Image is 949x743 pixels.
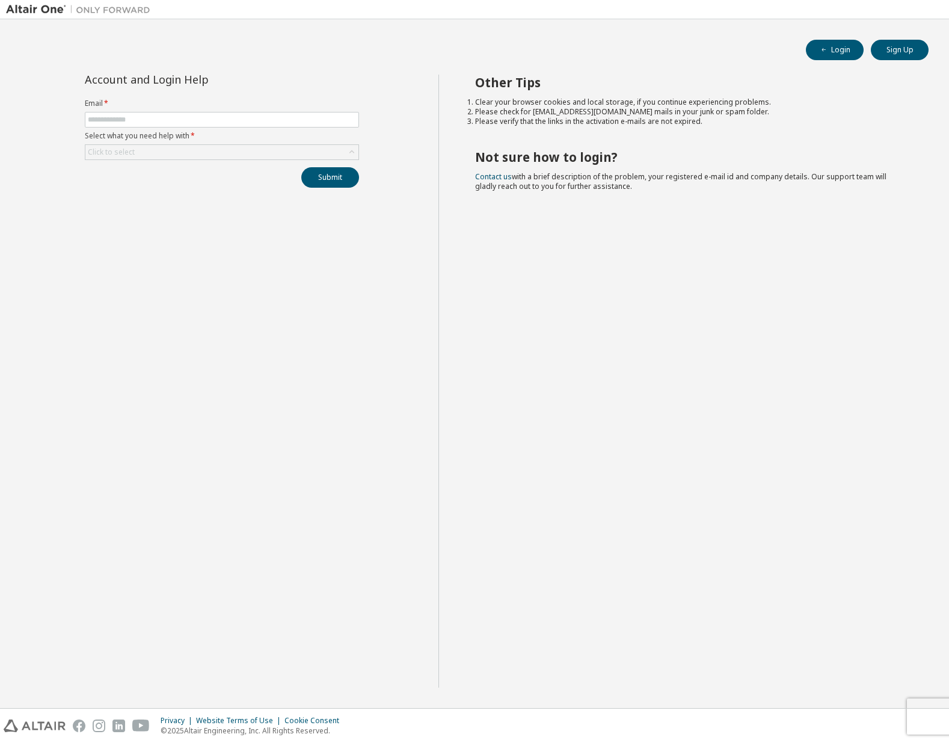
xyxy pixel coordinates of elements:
[475,75,908,90] h2: Other Tips
[475,97,908,107] li: Clear your browser cookies and local storage, if you continue experiencing problems.
[475,149,908,165] h2: Not sure how to login?
[6,4,156,16] img: Altair One
[475,171,512,182] a: Contact us
[85,131,359,141] label: Select what you need help with
[301,167,359,188] button: Submit
[4,720,66,732] img: altair_logo.svg
[85,145,358,159] div: Click to select
[112,720,125,732] img: linkedin.svg
[196,716,284,726] div: Website Terms of Use
[88,147,135,157] div: Click to select
[161,726,346,736] p: © 2025 Altair Engineering, Inc. All Rights Reserved.
[73,720,85,732] img: facebook.svg
[161,716,196,726] div: Privacy
[85,75,304,84] div: Account and Login Help
[93,720,105,732] img: instagram.svg
[284,716,346,726] div: Cookie Consent
[475,171,886,191] span: with a brief description of the problem, your registered e-mail id and company details. Our suppo...
[871,40,929,60] button: Sign Up
[475,107,908,117] li: Please check for [EMAIL_ADDRESS][DOMAIN_NAME] mails in your junk or spam folder.
[85,99,359,108] label: Email
[806,40,864,60] button: Login
[475,117,908,126] li: Please verify that the links in the activation e-mails are not expired.
[132,720,150,732] img: youtube.svg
